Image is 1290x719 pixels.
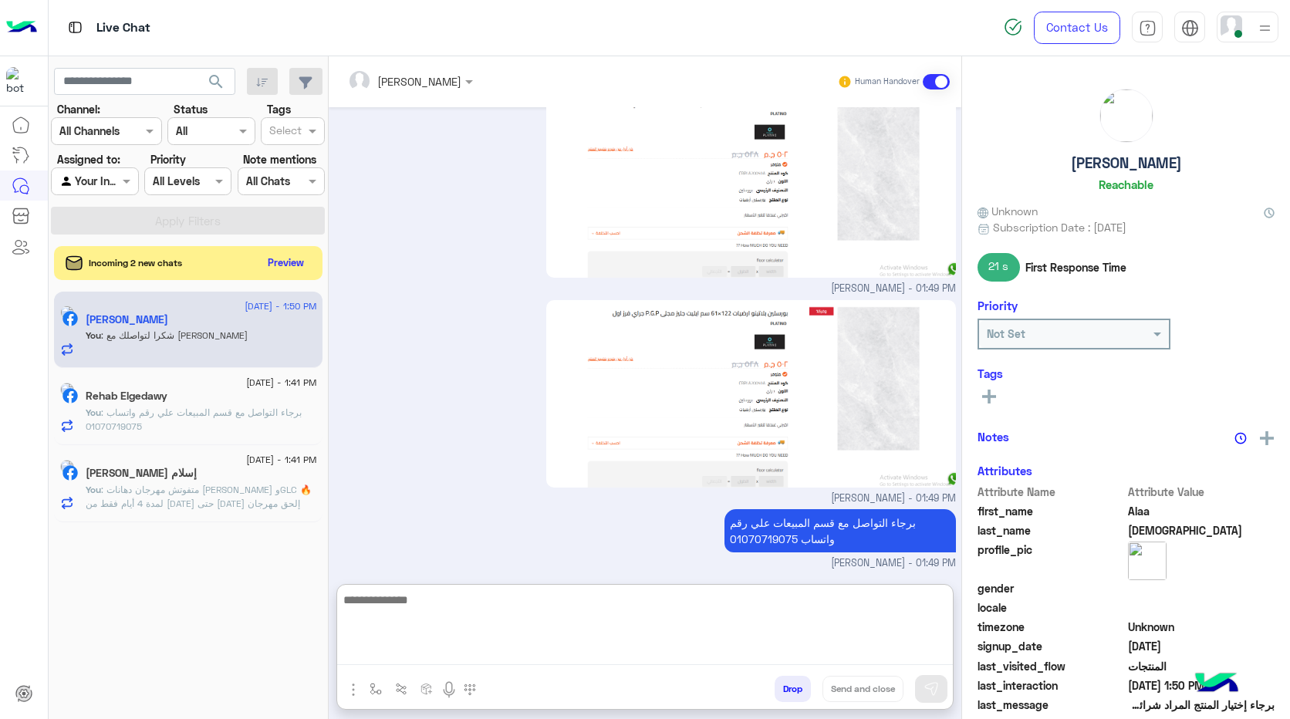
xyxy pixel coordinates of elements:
[993,219,1126,235] span: Subscription Date : [DATE]
[62,465,78,481] img: Facebook
[724,509,956,552] p: 14/8/2025, 1:49 PM
[440,680,458,699] img: send voice note
[414,676,440,701] button: create order
[420,683,433,695] img: create order
[1181,19,1199,37] img: tab
[1128,580,1275,596] span: null
[1190,657,1244,711] img: hulul-logo.png
[1128,542,1167,580] img: picture
[546,90,955,278] img: aW1hZ2UucG5n.png
[395,683,407,695] img: Trigger scenario
[389,676,414,701] button: Trigger scenario
[1128,619,1275,635] span: Unknown
[1128,599,1275,616] span: null
[267,101,291,117] label: Tags
[86,467,197,480] h5: إسلام عاطف محمد حسن
[1025,259,1126,275] span: First Response Time
[978,430,1009,444] h6: Notes
[978,542,1125,577] span: profile_pic
[370,683,382,695] img: select flow
[978,203,1038,219] span: Unknown
[978,580,1125,596] span: gender
[1128,638,1275,654] span: 2025-08-13T12:48:06.461Z
[978,503,1125,519] span: first_name
[978,697,1125,713] span: last_message
[546,300,955,488] img: aW1hZ2UucG5n.png
[62,388,78,403] img: Facebook
[57,101,100,117] label: Channel:
[96,18,150,39] p: Live Chat
[855,76,920,88] small: Human Handover
[1132,12,1163,44] a: tab
[464,684,476,696] img: make a call
[1255,19,1275,38] img: profile
[1004,18,1022,36] img: spinner
[245,299,316,313] span: [DATE] - 1:50 PM
[60,460,74,474] img: picture
[150,151,186,167] label: Priority
[775,676,811,702] button: Drop
[831,282,956,296] span: [PERSON_NAME] - 01:49 PM
[1128,677,1275,694] span: 2025-08-14T10:50:47.5465568Z
[86,390,167,403] h5: Rehab Elgedawy
[86,484,316,620] span: متفوتش مهرجان دهانات أحمد السلاب وGLC 🔥 لمدة 4 أيام فقط من 14 حتى 17 أغسطس إلحق مهرجان دهانات أحم...
[246,453,316,467] span: [DATE] - 1:41 PM
[1034,12,1120,44] a: Contact Us
[978,522,1125,538] span: last_name
[1071,154,1182,172] h5: [PERSON_NAME]
[363,676,389,701] button: select flow
[978,253,1020,281] span: 21 s
[1128,503,1275,519] span: Alaa
[89,256,182,270] span: Incoming 2 new chats
[1128,522,1275,538] span: Ehab
[1099,177,1153,191] h6: Reachable
[6,12,37,44] img: Logo
[978,464,1032,478] h6: Attributes
[1128,658,1275,674] span: المنتجات
[1128,697,1275,713] span: برجاء إختيار المنتج المراد شرائه من القائمة التاليه
[831,491,956,506] span: [PERSON_NAME] - 01:49 PM
[174,101,208,117] label: Status
[243,151,316,167] label: Note mentions
[101,329,248,341] span: شكرا لتواصلك مع احمد السلاب
[267,122,302,142] div: Select
[60,305,74,319] img: picture
[1260,431,1274,445] img: add
[1100,89,1153,142] img: picture
[344,680,363,699] img: send attachment
[86,407,302,432] span: برجاء التواصل مع قسم المبيعات علي رقم واتساب 01070719075
[978,599,1125,616] span: locale
[198,68,235,101] button: search
[1221,15,1242,37] img: userImage
[978,638,1125,654] span: signup_date
[1234,432,1247,444] img: notes
[60,383,74,397] img: picture
[62,311,78,326] img: Facebook
[86,313,168,326] h5: Alaa Ehab
[86,407,101,418] span: You
[978,677,1125,694] span: last_interaction
[1139,19,1157,37] img: tab
[924,681,939,697] img: send message
[86,329,101,341] span: You
[6,67,34,95] img: 322208621163248
[207,73,225,91] span: search
[86,484,101,495] span: You
[978,658,1125,674] span: last_visited_flow
[51,207,325,235] button: Apply Filters
[262,251,311,274] button: Preview
[1128,484,1275,500] span: Attribute Value
[246,376,316,390] span: [DATE] - 1:41 PM
[978,366,1275,380] h6: Tags
[66,18,85,37] img: tab
[822,676,903,702] button: Send and close
[831,556,956,571] span: [PERSON_NAME] - 01:49 PM
[978,619,1125,635] span: timezone
[978,299,1018,312] h6: Priority
[978,484,1125,500] span: Attribute Name
[57,151,120,167] label: Assigned to:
